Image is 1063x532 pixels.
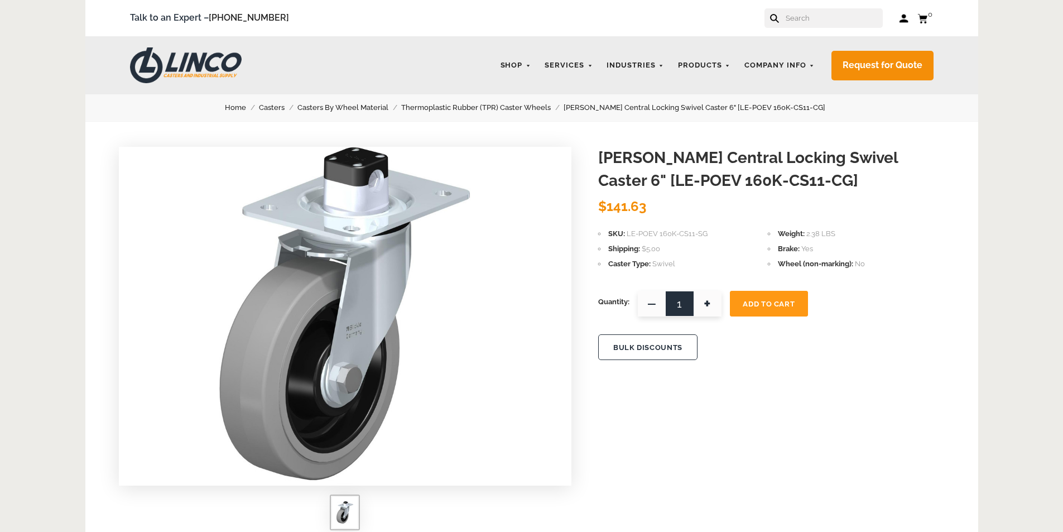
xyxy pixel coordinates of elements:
[259,102,297,114] a: Casters
[739,55,820,76] a: Company Info
[928,10,932,18] span: 0
[608,229,625,238] span: SKU
[627,229,708,238] span: LE-POEV 160K-CS11-SG
[225,102,259,114] a: Home
[778,260,853,268] span: Wheel (non-marking)
[564,102,838,114] a: [PERSON_NAME] Central Locking Swivel Caster 6" [LE-POEV 160K-CS11-CG]
[642,245,660,253] span: $5.00
[638,291,666,317] span: —
[601,55,670,76] a: Industries
[806,229,835,238] span: 2.38 LBS
[130,11,289,26] span: Talk to an Expert –
[130,47,242,83] img: LINCO CASTERS & INDUSTRIAL SUPPLY
[652,260,675,268] span: Swivel
[539,55,598,76] a: Services
[598,334,698,360] button: BULK DISCOUNTS
[598,147,945,192] h1: [PERSON_NAME] Central Locking Swivel Caster 6" [LE-POEV 160K-CS11-CG]
[831,51,934,80] a: Request for Quote
[495,55,537,76] a: Shop
[900,13,909,24] a: Log in
[219,147,471,482] img: Blickle Central Locking Swivel Caster 6" [LE-POEV 160K-CS11-CG]
[743,300,795,308] span: Add To Cart
[608,245,640,253] span: Shipping
[855,260,865,268] span: No
[598,291,629,313] span: Quantity
[598,198,646,214] span: $141.63
[672,55,736,76] a: Products
[694,291,722,317] span: +
[297,102,401,114] a: Casters By Wheel Material
[336,501,353,524] img: Blickle Central Locking Swivel Caster 6" [LE-POEV 160K-CS11-CG]
[917,11,934,25] a: 0
[401,102,564,114] a: Thermoplastic Rubber (TPR) Caster Wheels
[608,260,651,268] span: Caster Type
[730,291,808,317] button: Add To Cart
[785,8,883,28] input: Search
[778,245,800,253] span: Brake
[778,229,805,238] span: Weight
[801,245,813,253] span: Yes
[209,12,289,23] a: [PHONE_NUMBER]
